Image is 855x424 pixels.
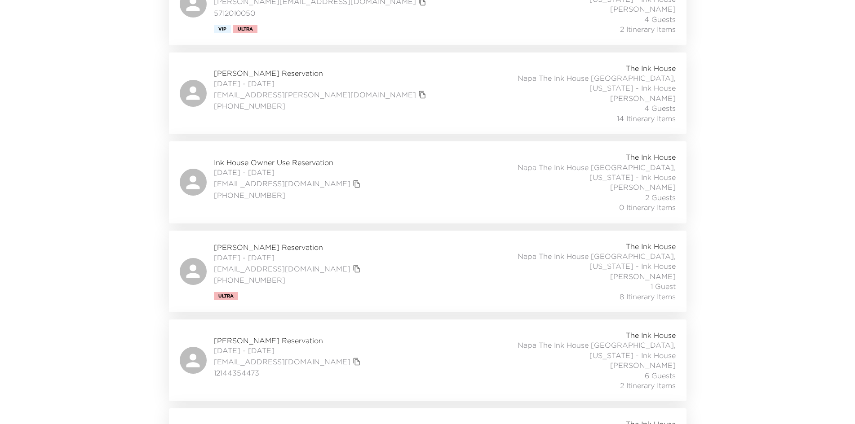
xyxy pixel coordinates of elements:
button: copy primary member email [350,355,363,368]
span: Napa The Ink House [GEOGRAPHIC_DATA], [US_STATE] - Ink House [477,251,676,271]
span: [PERSON_NAME] [610,4,676,14]
span: 4 Guests [644,14,676,24]
button: copy primary member email [416,88,429,101]
a: [EMAIL_ADDRESS][PERSON_NAME][DOMAIN_NAME] [214,90,416,100]
span: [PERSON_NAME] [610,93,676,103]
span: 14 Itinerary Items [617,114,676,123]
span: [DATE] - [DATE] [214,79,429,88]
span: 2 Guests [645,192,676,202]
span: 4 Guests [644,103,676,113]
span: 8 Itinerary Items [620,292,676,302]
button: copy primary member email [350,178,363,190]
span: [PERSON_NAME] [610,360,676,370]
span: 2 Itinerary Items [620,24,676,34]
span: Ultra [238,26,253,32]
span: The Ink House [626,63,676,73]
a: [PERSON_NAME] Reservation[DATE] - [DATE][EMAIL_ADDRESS][DOMAIN_NAME]copy primary member email1214... [169,319,687,401]
span: [DATE] - [DATE] [214,253,363,262]
span: Vip [218,26,226,32]
span: Ultra [218,293,234,299]
span: [PERSON_NAME] [610,182,676,192]
span: 0 Itinerary Items [619,202,676,212]
a: [EMAIL_ADDRESS][DOMAIN_NAME] [214,264,350,274]
a: [PERSON_NAME] Reservation[DATE] - [DATE][EMAIL_ADDRESS][PERSON_NAME][DOMAIN_NAME]copy primary mem... [169,52,687,134]
button: copy primary member email [350,262,363,275]
span: [DATE] - [DATE] [214,167,363,177]
span: 12144354473 [214,368,363,378]
span: [PERSON_NAME] Reservation [214,336,363,345]
span: [PERSON_NAME] Reservation [214,242,363,252]
span: Ink House Owner Use Reservation [214,157,363,167]
a: Ink House Owner Use Reservation[DATE] - [DATE][EMAIL_ADDRESS][DOMAIN_NAME]copy primary member ema... [169,141,687,223]
span: The Ink House [626,152,676,162]
span: [PERSON_NAME] [610,271,676,281]
span: 2 Itinerary Items [620,380,676,390]
span: [PHONE_NUMBER] [214,190,363,200]
span: 1 Guest [651,281,676,291]
span: [PERSON_NAME] Reservation [214,68,429,78]
span: 6 Guests [645,371,676,380]
span: Napa The Ink House [GEOGRAPHIC_DATA], [US_STATE] - Ink House [477,162,676,183]
span: The Ink House [626,241,676,251]
a: [EMAIL_ADDRESS][DOMAIN_NAME] [214,357,350,367]
a: [EMAIL_ADDRESS][DOMAIN_NAME] [214,179,350,188]
span: [PHONE_NUMBER] [214,275,363,285]
a: [PERSON_NAME] Reservation[DATE] - [DATE][EMAIL_ADDRESS][DOMAIN_NAME]copy primary member email[PHO... [169,231,687,312]
span: [DATE] - [DATE] [214,345,363,355]
span: Napa The Ink House [GEOGRAPHIC_DATA], [US_STATE] - Ink House [477,340,676,360]
span: Napa The Ink House [GEOGRAPHIC_DATA], [US_STATE] - Ink House [477,73,676,93]
span: The Ink House [626,330,676,340]
span: [PHONE_NUMBER] [214,101,429,111]
span: 5712010050 [214,8,429,18]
